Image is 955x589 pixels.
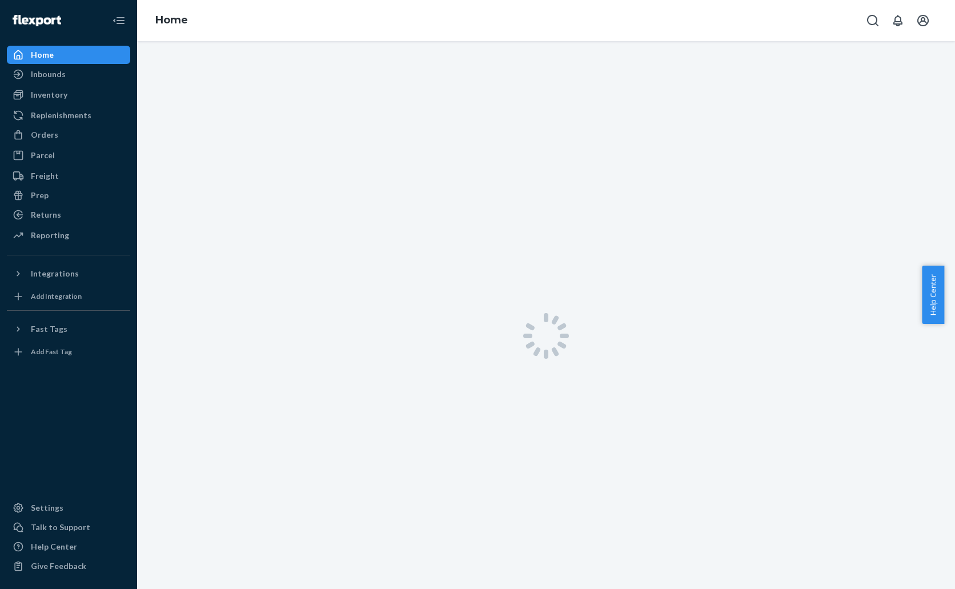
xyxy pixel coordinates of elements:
[146,4,197,37] ol: breadcrumbs
[31,522,90,533] div: Talk to Support
[7,226,130,245] a: Reporting
[7,65,130,83] a: Inbounds
[31,170,59,182] div: Freight
[7,538,130,556] a: Help Center
[13,15,61,26] img: Flexport logo
[7,518,130,536] button: Talk to Support
[31,347,72,356] div: Add Fast Tag
[7,186,130,205] a: Prep
[7,343,130,361] a: Add Fast Tag
[31,209,61,221] div: Returns
[31,560,86,572] div: Give Feedback
[31,268,79,279] div: Integrations
[7,206,130,224] a: Returns
[861,9,884,32] button: Open Search Box
[886,9,909,32] button: Open notifications
[7,146,130,165] a: Parcel
[31,502,63,514] div: Settings
[7,46,130,64] a: Home
[107,9,130,32] button: Close Navigation
[155,14,188,26] a: Home
[7,557,130,575] button: Give Feedback
[31,49,54,61] div: Home
[7,265,130,283] button: Integrations
[7,167,130,185] a: Freight
[31,129,58,141] div: Orders
[7,320,130,338] button: Fast Tags
[31,69,66,80] div: Inbounds
[7,126,130,144] a: Orders
[31,323,67,335] div: Fast Tags
[31,541,77,552] div: Help Center
[7,106,130,125] a: Replenishments
[7,287,130,306] a: Add Integration
[31,230,69,241] div: Reporting
[31,89,67,101] div: Inventory
[912,9,934,32] button: Open account menu
[7,499,130,517] a: Settings
[31,190,49,201] div: Prep
[31,291,82,301] div: Add Integration
[31,150,55,161] div: Parcel
[922,266,944,324] button: Help Center
[31,110,91,121] div: Replenishments
[7,86,130,104] a: Inventory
